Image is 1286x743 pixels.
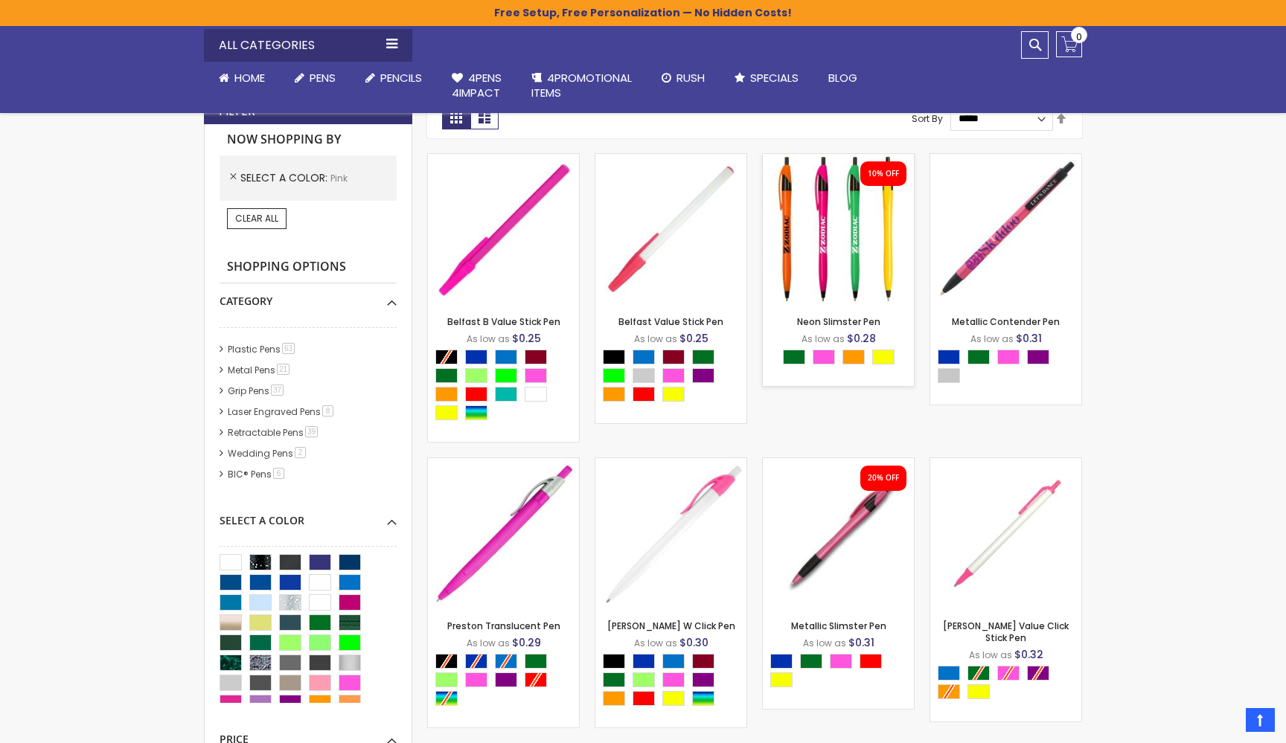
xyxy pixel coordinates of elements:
span: 4Pens 4impact [452,70,502,100]
span: 2 [295,447,306,458]
img: Orlando Bright Value Click Stick Pen-Pink [930,458,1081,609]
div: Select A Color [770,654,914,691]
a: Wedding Pens2 [224,447,311,460]
div: Green [783,350,805,364]
div: Blue Light [662,654,685,669]
div: Blue [465,350,487,364]
div: Green Light [435,672,458,687]
div: Pink [662,672,685,687]
div: Pink [465,672,487,687]
div: Select A Color [783,350,902,368]
span: As low as [970,332,1014,345]
label: Sort By [912,112,943,124]
span: $0.25 [512,331,541,346]
a: Neon Slimster Pen [797,315,880,328]
a: Belfast Value Stick Pen [618,315,723,328]
div: Orange [603,691,625,706]
div: Red [465,387,487,402]
iframe: Google Customer Reviews [1163,703,1286,743]
a: Preston Translucent Pen [447,620,560,632]
div: Pink [830,654,852,669]
span: 37 [271,385,284,396]
a: Blog [813,62,872,94]
div: Red [860,654,882,669]
a: 4Pens4impact [437,62,516,110]
span: As low as [634,332,677,345]
a: Pens [280,62,351,94]
span: $0.32 [1014,647,1043,662]
a: Belfast B Value Stick Pen-Pink [428,153,579,166]
div: Black [603,350,625,364]
div: Silver [938,368,960,383]
div: Yellow [435,405,458,420]
div: Burgundy [662,350,685,364]
div: Green Light [465,368,487,383]
div: Blue Light [495,350,517,364]
span: 63 [282,343,295,354]
span: As low as [467,637,510,649]
a: Neon Slimster Pen [763,153,914,166]
span: As low as [802,332,845,345]
div: Select A Color [938,350,1081,387]
div: Lime Green [603,368,625,383]
div: Orange [842,350,865,364]
div: Red [633,387,655,402]
a: Pencils [351,62,437,94]
span: 0 [1076,30,1082,44]
div: Blue [938,350,960,364]
div: Pink [525,368,547,383]
a: Clear All [227,208,287,229]
a: Orlando Bright Value Click Stick Pen-Pink [930,457,1081,470]
div: 20% OFF [868,473,899,483]
div: 10% OFF [868,169,899,179]
div: Green [603,672,625,687]
div: Teal [495,387,517,402]
a: 4PROMOTIONALITEMS [516,62,647,110]
span: Pencils [380,70,422,86]
span: As low as [969,649,1012,661]
div: Select A Color [435,654,579,710]
a: Metallic Contender Pen [952,315,1060,328]
div: Green Light [633,672,655,687]
span: As low as [467,332,510,345]
span: Clear All [235,212,278,225]
a: Metallic Contender Pen-Pink [930,153,1081,166]
div: Green [525,654,547,669]
a: Plastic Pens63 [224,343,300,356]
a: Retractable Pens39 [224,426,323,439]
span: $0.31 [1016,331,1042,346]
div: Pink [813,350,835,364]
img: Belfast Value Stick Pen-Pink [595,154,746,305]
div: Red [633,691,655,706]
div: Assorted [692,691,714,706]
span: $0.30 [679,635,708,650]
div: Orange [435,387,458,402]
div: Select A Color [603,654,746,710]
div: Green [967,350,990,364]
span: 6 [273,468,284,479]
div: Pink [997,350,1020,364]
div: Select A Color [435,350,579,424]
a: Home [204,62,280,94]
a: Metal Pens21 [224,364,295,376]
a: Laser Engraved Pens8 [224,405,339,418]
div: Lime Green [495,368,517,383]
span: Home [234,70,265,86]
div: Burgundy [525,350,547,364]
div: Yellow [662,387,685,402]
a: Grip Pens37 [224,385,289,397]
a: Metallic Slimster Pen [791,620,886,632]
div: Purple [495,672,517,687]
div: Yellow [967,684,990,699]
span: 4PROMOTIONAL ITEMS [531,70,632,100]
span: $0.28 [847,331,876,346]
div: Select A Color [220,503,397,528]
div: Yellow [872,350,895,364]
a: Specials [720,62,813,94]
div: Burgundy [692,654,714,669]
span: Select A Color [240,170,330,185]
a: Metallic Slimster-Pink [763,457,914,470]
div: Orange [603,387,625,402]
a: Belfast Value Stick Pen-Pink [595,153,746,166]
a: Preston Translucent Pen-Pink [428,457,579,470]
